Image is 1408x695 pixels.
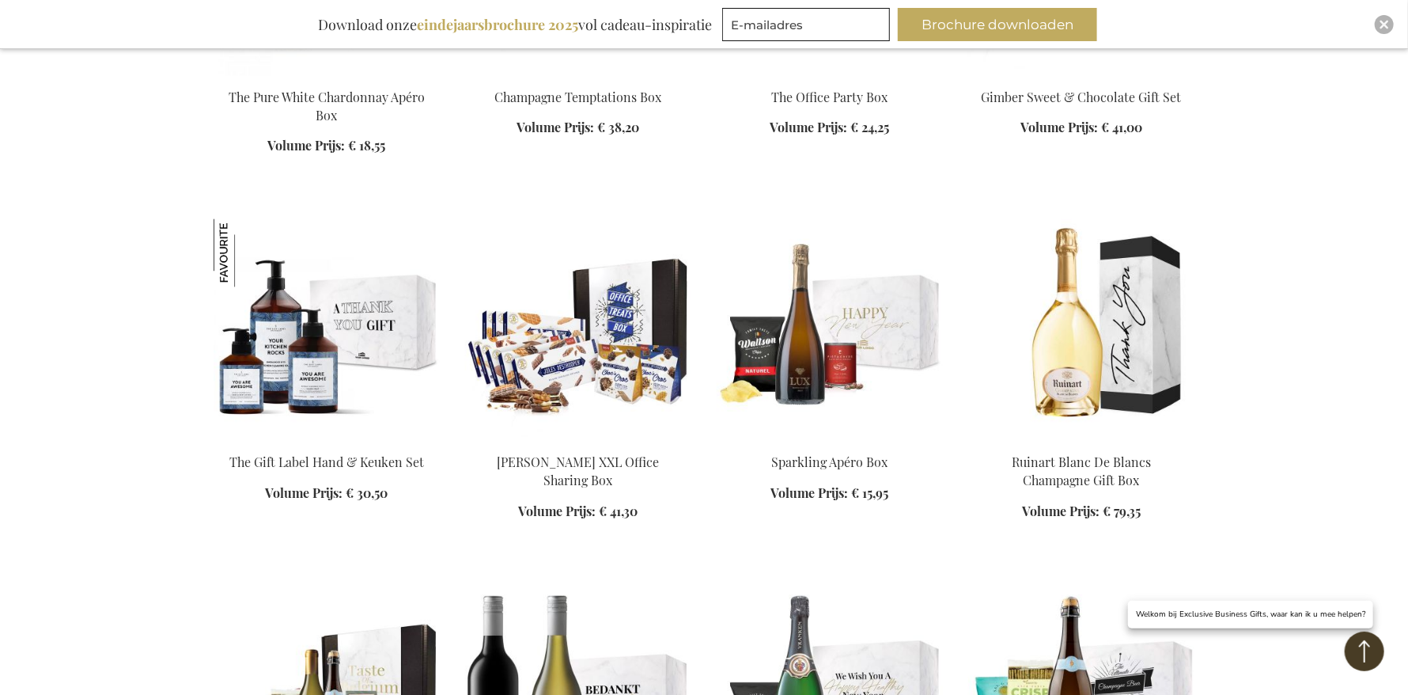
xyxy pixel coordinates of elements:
img: Sparkling Apero Box [717,218,943,440]
span: Volume Prijs: [1020,119,1098,135]
a: Volume Prijs: € 24,25 [770,119,890,137]
a: The Pure White Chardonnay Apéro Box [214,69,440,84]
a: Ruinart Blanc De Blancs Champagne Gift Box [1012,454,1151,488]
a: Volume Prijs: € 41,00 [1020,119,1142,137]
a: Volume Prijs: € 18,55 [268,137,386,155]
a: Ruinart Blanc De Blancs Champagne Gift Box [968,434,1194,449]
a: The Office Party Box [717,69,943,84]
a: The Pure White Chardonnay Apéro Box [229,89,425,123]
a: Jules Destrooper XXL Office Sharing Box [465,434,691,449]
a: Gimber Sweet & Chocolate Gift Set [968,69,1194,84]
span: Volume Prijs: [268,137,346,154]
span: Volume Prijs: [1022,503,1100,519]
a: The Gift Label Hand & Kitchen Set The Gift Label Hand & Keuken Set [214,434,440,449]
span: € 79,35 [1103,503,1141,519]
span: € 24,25 [851,119,890,135]
span: Volume Prijs: [519,503,596,519]
span: Volume Prijs: [266,484,343,501]
img: Ruinart Blanc De Blancs Champagne Gift Box [968,218,1194,440]
img: Jules Destrooper XXL Office Sharing Box [465,218,691,440]
a: Volume Prijs: € 38,20 [517,119,640,137]
span: € 30,50 [346,484,388,501]
a: Volume Prijs: € 41,30 [519,503,638,521]
div: Close [1375,15,1394,34]
img: The Gift Label Hand & Kitchen Set [214,218,440,440]
form: marketing offers and promotions [722,8,895,46]
a: Champagne Temptations Box [465,69,691,84]
div: Download onze vol cadeau-inspiratie [311,8,719,41]
span: Volume Prijs: [770,119,848,135]
a: The Gift Label Hand & Keuken Set [229,454,424,470]
a: Volume Prijs: € 79,35 [1022,503,1141,521]
span: € 41,30 [600,503,638,519]
span: € 38,20 [598,119,640,135]
img: Close [1380,20,1389,29]
button: Brochure downloaden [898,8,1097,41]
b: eindejaarsbrochure 2025 [417,15,578,34]
a: Volume Prijs: € 30,50 [266,484,388,503]
span: € 18,55 [349,137,386,154]
a: Volume Prijs: € 15,95 [771,484,889,503]
span: € 15,95 [852,484,889,501]
input: E-mailadres [722,8,890,41]
a: Sparkling Apero Box [717,434,943,449]
a: Gimber Sweet & Chocolate Gift Set [982,89,1182,105]
span: € 41,00 [1101,119,1142,135]
a: Sparkling Apéro Box [772,454,888,470]
a: Champagne Temptations Box [495,89,662,105]
a: [PERSON_NAME] XXL Office Sharing Box [498,454,660,488]
span: Volume Prijs: [517,119,595,135]
a: The Office Party Box [772,89,888,105]
span: Volume Prijs: [771,484,849,501]
img: The Gift Label Hand & Keuken Set [214,218,282,287]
